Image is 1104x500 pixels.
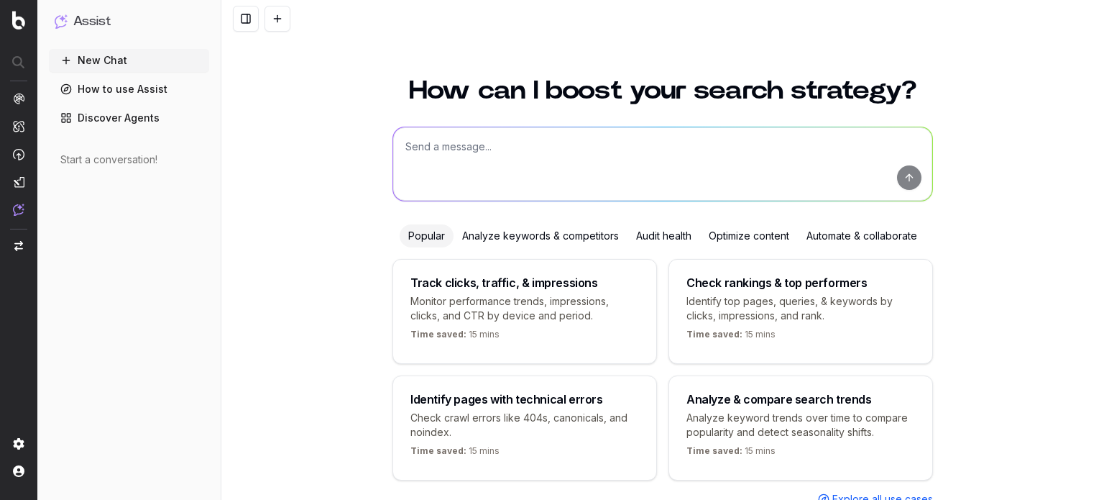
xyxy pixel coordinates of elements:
div: Track clicks, traffic, & impressions [410,277,598,288]
button: Assist [55,12,203,32]
div: Optimize content [700,224,798,247]
img: Switch project [14,241,23,251]
p: Analyze keyword trends over time to compare popularity and detect seasonality shifts. [686,411,915,440]
p: 15 mins [410,445,500,463]
p: 15 mins [686,445,776,463]
button: New Chat [49,49,209,72]
img: Setting [13,438,24,450]
p: Check crawl errors like 404s, canonicals, and noindex. [410,411,639,440]
img: My account [13,465,24,477]
p: 15 mins [686,329,776,346]
img: Studio [13,176,24,188]
img: Activation [13,148,24,160]
div: Audit health [627,224,700,247]
div: Analyze & compare search trends [686,394,872,405]
div: Check rankings & top performers [686,277,868,288]
img: Botify logo [12,11,25,29]
img: Assist [13,204,24,216]
p: 15 mins [410,329,500,346]
span: Time saved: [410,329,466,340]
img: Analytics [13,93,24,104]
a: How to use Assist [49,78,209,101]
span: Time saved: [686,445,742,456]
div: Popular [400,224,454,247]
p: Identify top pages, queries, & keywords by clicks, impressions, and rank. [686,294,915,323]
h1: How can I boost your search strategy? [392,78,933,104]
div: Identify pages with technical errors [410,394,603,405]
p: Monitor performance trends, impressions, clicks, and CTR by device and period. [410,294,639,323]
span: Time saved: [686,329,742,340]
div: Start a conversation! [60,153,198,167]
h1: Assist [73,12,111,32]
img: Assist [55,14,68,28]
a: Discover Agents [49,106,209,129]
span: Time saved: [410,445,466,456]
div: Analyze keywords & competitors [454,224,627,247]
img: Intelligence [13,120,24,132]
div: Automate & collaborate [798,224,926,247]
